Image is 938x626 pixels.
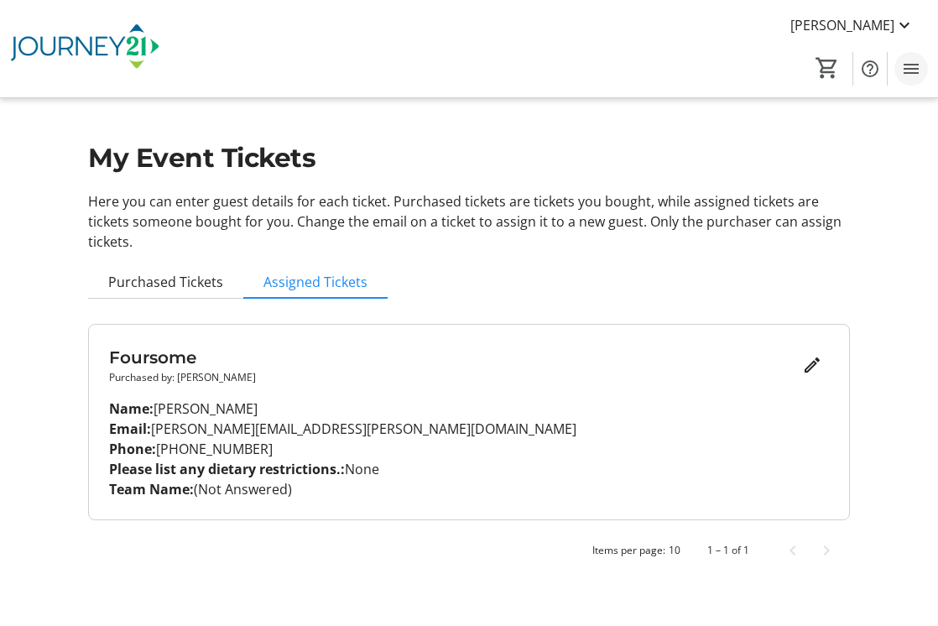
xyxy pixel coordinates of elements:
[88,534,850,567] mat-paginator: Select page
[777,12,928,39] button: [PERSON_NAME]
[790,15,894,35] span: [PERSON_NAME]
[109,399,154,418] strong: Name:
[109,459,829,479] p: None
[707,543,749,558] div: 1 – 1 of 1
[669,543,680,558] div: 10
[812,53,842,83] button: Cart
[194,480,292,498] span: (Not Answered)
[109,399,829,419] p: [PERSON_NAME]
[88,138,850,178] h1: My Event Tickets
[109,439,829,459] p: [PHONE_NUMBER]
[109,480,194,498] strong: Team Name:
[109,420,151,438] strong: Email:
[810,534,843,567] button: Next page
[109,345,795,370] h3: Foursome
[795,348,829,382] button: Edit
[894,52,928,86] button: Menu
[109,419,829,439] p: [PERSON_NAME][EMAIL_ADDRESS][PERSON_NAME][DOMAIN_NAME]
[263,275,367,289] span: Assigned Tickets
[108,275,223,289] span: Purchased Tickets
[109,440,156,458] strong: Phone:
[592,543,665,558] div: Items per page:
[776,534,810,567] button: Previous page
[10,7,159,91] img: Journey21's Logo
[853,52,887,86] button: Help
[88,191,850,252] p: Here you can enter guest details for each ticket. Purchased tickets are tickets you bought, while...
[109,460,345,478] strong: Please list any dietary restrictions.:
[109,370,795,385] p: Purchased by: [PERSON_NAME]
